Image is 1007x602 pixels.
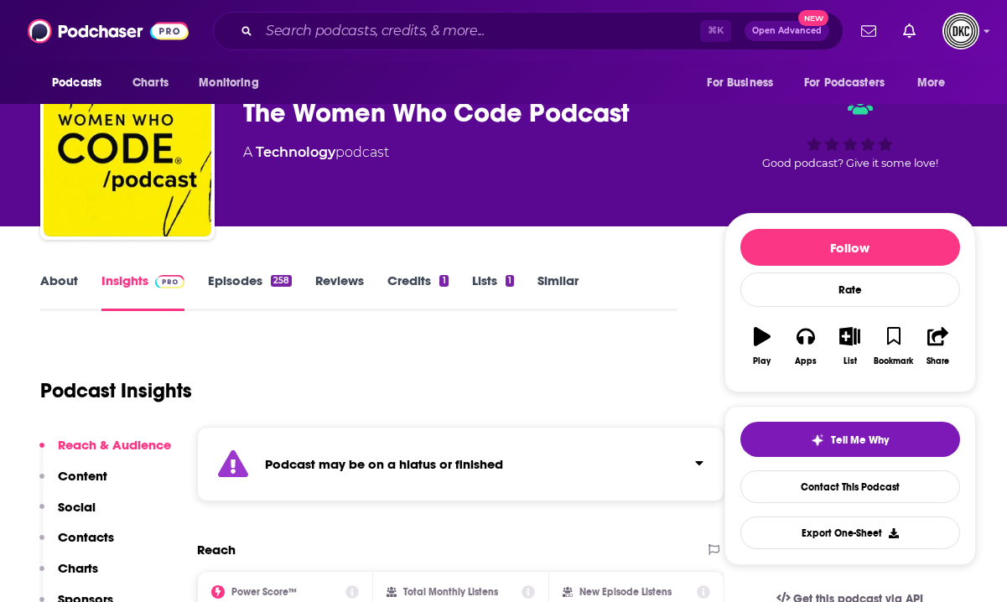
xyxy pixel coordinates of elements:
[387,272,448,311] a: Credits1
[187,67,280,99] button: open menu
[724,80,976,184] div: Good podcast? Give it some love!
[315,272,364,311] a: Reviews
[753,356,771,366] div: Play
[740,422,960,457] button: tell me why sparkleTell Me Why
[740,316,784,376] button: Play
[243,143,389,163] div: A podcast
[762,157,938,169] span: Good podcast? Give it some love!
[132,71,169,95] span: Charts
[795,356,817,366] div: Apps
[752,27,822,35] span: Open Advanced
[843,356,857,366] div: List
[40,272,78,311] a: About
[740,470,960,503] a: Contact This Podcast
[811,433,824,447] img: tell me why sparkle
[906,67,967,99] button: open menu
[896,17,922,45] a: Show notifications dropdown
[740,516,960,549] button: Export One-Sheet
[58,437,171,453] p: Reach & Audience
[707,71,773,95] span: For Business
[155,275,184,288] img: Podchaser Pro
[259,18,700,44] input: Search podcasts, credits, & more...
[122,67,179,99] a: Charts
[199,71,258,95] span: Monitoring
[798,10,828,26] span: New
[831,433,889,447] span: Tell Me Why
[28,15,189,47] img: Podchaser - Follow, Share and Rate Podcasts
[197,542,236,558] h2: Reach
[40,378,192,403] h1: Podcast Insights
[579,586,672,598] h2: New Episode Listens
[58,468,107,484] p: Content
[256,144,335,160] a: Technology
[695,67,794,99] button: open menu
[39,529,114,560] button: Contacts
[740,272,960,307] div: Rate
[403,586,498,598] h2: Total Monthly Listens
[439,275,448,287] div: 1
[39,437,171,468] button: Reach & Audience
[854,17,883,45] a: Show notifications dropdown
[52,71,101,95] span: Podcasts
[916,316,959,376] button: Share
[872,316,916,376] button: Bookmark
[265,456,503,472] strong: Podcast may be on a hiatus or finished
[700,20,731,42] span: ⌘ K
[39,468,107,499] button: Content
[828,316,871,376] button: List
[40,67,123,99] button: open menu
[927,356,949,366] div: Share
[58,499,96,515] p: Social
[740,229,960,266] button: Follow
[784,316,828,376] button: Apps
[101,272,184,311] a: InsightsPodchaser Pro
[44,69,211,236] img: The Women Who Code Podcast
[271,275,292,287] div: 258
[208,272,292,311] a: Episodes258
[537,272,579,311] a: Similar
[197,427,724,501] section: Click to expand status details
[231,586,297,598] h2: Power Score™
[58,529,114,545] p: Contacts
[39,560,98,591] button: Charts
[917,71,946,95] span: More
[506,275,514,287] div: 1
[745,21,829,41] button: Open AdvancedNew
[793,67,909,99] button: open menu
[58,560,98,576] p: Charts
[942,13,979,49] button: Show profile menu
[39,499,96,530] button: Social
[472,272,514,311] a: Lists1
[213,12,843,50] div: Search podcasts, credits, & more...
[942,13,979,49] img: User Profile
[804,71,885,95] span: For Podcasters
[874,356,913,366] div: Bookmark
[942,13,979,49] span: Logged in as DKCMediatech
